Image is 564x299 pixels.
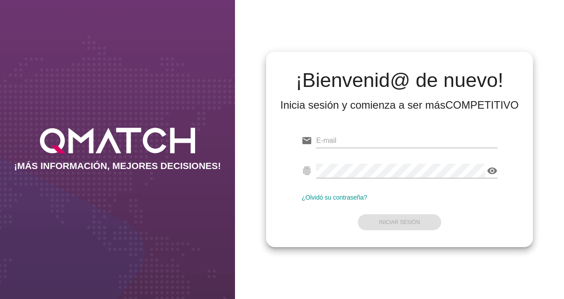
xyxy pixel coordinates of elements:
h2: ¡MÁS INFORMACIÓN, MEJORES DECISIONES! [14,161,221,171]
input: E-mail [316,134,497,148]
a: ¿Olvidó su contraseña? [302,194,367,201]
h2: ¡Bienvenid@ de nuevo! [280,70,519,91]
div: Inicia sesión y comienza a ser más [280,98,519,112]
i: visibility [487,165,497,176]
i: fingerprint [302,165,312,176]
i: email [302,135,312,146]
strong: COMPETITIVO [445,99,518,111]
